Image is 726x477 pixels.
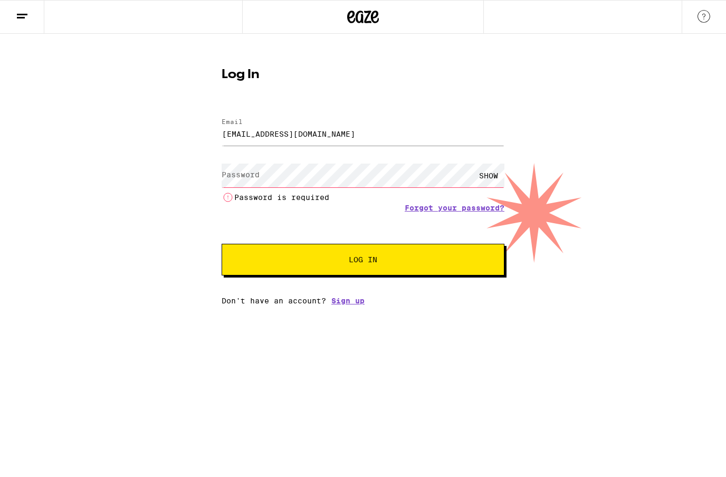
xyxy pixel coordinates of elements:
[331,297,365,305] a: Sign up
[222,170,260,179] label: Password
[222,118,243,125] label: Email
[222,191,504,204] li: Password is required
[222,122,504,146] input: Email
[473,164,504,187] div: SHOW
[222,244,504,275] button: Log In
[405,204,504,212] a: Forgot your password?
[349,256,377,263] span: Log In
[222,297,504,305] div: Don't have an account?
[222,69,504,81] h1: Log In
